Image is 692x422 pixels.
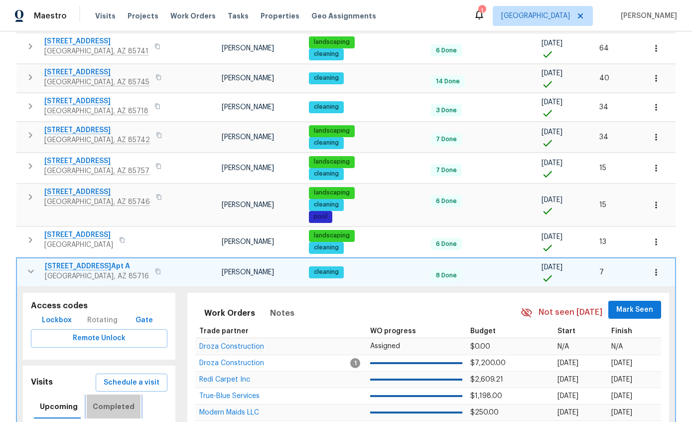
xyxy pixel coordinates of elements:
[261,11,299,21] span: Properties
[31,329,167,348] button: Remote Unlock
[432,77,464,86] span: 14 Done
[611,343,623,350] span: N/A
[128,11,158,21] span: Projects
[432,106,461,115] span: 3 Done
[542,70,562,77] span: [DATE]
[44,240,113,250] span: [GEOGRAPHIC_DATA]
[199,343,264,350] span: Droza Construction
[199,377,250,383] a: Redi Carpet Inc
[83,311,122,330] div: Rotating code is only available during visiting hours
[38,311,76,330] button: Lockbox
[432,271,461,280] span: 8 Done
[96,374,167,392] button: Schedule a visit
[95,11,116,21] span: Visits
[501,11,570,21] span: [GEOGRAPHIC_DATA]
[557,409,578,416] span: [DATE]
[310,231,354,240] span: landscaping
[310,74,343,82] span: cleaning
[599,202,606,209] span: 15
[93,401,135,413] span: Completed
[222,165,274,172] span: [PERSON_NAME]
[432,240,461,248] span: 6 Done
[31,301,167,311] h5: Access codes
[542,264,562,271] span: [DATE]
[199,344,264,350] a: Droza Construction
[199,360,264,366] a: Droza Construction
[310,127,354,135] span: landscaping
[557,328,575,335] span: Start
[599,75,609,82] span: 40
[310,139,343,147] span: cleaning
[432,166,461,175] span: 7 Done
[222,238,274,245] span: [PERSON_NAME]
[599,238,606,245] span: 13
[611,376,632,383] span: [DATE]
[542,99,562,106] span: [DATE]
[310,158,354,166] span: landscaping
[608,301,661,319] button: Mark Seen
[199,393,260,400] span: True-Blue Services
[199,376,250,383] span: Redi Carpet Inc
[222,45,274,52] span: [PERSON_NAME]
[199,409,259,416] span: Modern Maids LLC
[39,332,159,345] span: Remote Unlock
[310,212,331,221] span: pool
[470,376,503,383] span: $2,609.21
[310,170,343,178] span: cleaning
[204,306,255,320] span: Work Orders
[310,50,343,58] span: cleaning
[350,358,360,368] span: 1
[228,12,249,19] span: Tasks
[611,393,632,400] span: [DATE]
[310,103,343,111] span: cleaning
[310,243,343,252] span: cleaning
[542,233,562,240] span: [DATE]
[199,328,249,335] span: Trade partner
[370,341,462,352] p: Assigned
[470,393,502,400] span: $1,198.00
[34,11,67,21] span: Maestro
[199,393,260,399] a: True-Blue Services
[557,360,578,367] span: [DATE]
[616,304,653,316] span: Mark Seen
[470,409,499,416] span: $250.00
[199,360,264,367] span: Droza Construction
[557,376,578,383] span: [DATE]
[617,11,677,21] span: [PERSON_NAME]
[478,6,485,16] div: 1
[370,328,416,335] span: WO progress
[104,377,159,389] span: Schedule a visit
[129,311,160,330] button: Gate
[611,360,632,367] span: [DATE]
[40,401,78,413] span: Upcoming
[310,268,343,276] span: cleaning
[222,134,274,141] span: [PERSON_NAME]
[542,129,562,136] span: [DATE]
[542,40,562,47] span: [DATE]
[432,46,461,55] span: 6 Done
[470,328,496,335] span: Budget
[599,165,606,172] span: 15
[311,11,376,21] span: Geo Assignments
[470,360,506,367] span: $7,200.00
[611,409,632,416] span: [DATE]
[557,343,569,350] span: N/A
[611,328,632,335] span: Finish
[432,197,461,206] span: 6 Done
[310,189,354,197] span: landscaping
[599,134,608,141] span: 34
[270,306,294,320] span: Notes
[542,160,562,167] span: [DATE]
[133,314,156,327] span: Gate
[222,75,274,82] span: [PERSON_NAME]
[222,202,274,209] span: [PERSON_NAME]
[45,261,149,271] span: Apt A
[31,377,53,388] h5: Visits
[42,314,72,327] span: Lockbox
[599,104,608,111] span: 34
[599,269,604,276] span: 7
[45,271,149,281] span: [GEOGRAPHIC_DATA], AZ 85716
[310,201,343,209] span: cleaning
[310,38,354,46] span: landscaping
[599,45,609,52] span: 64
